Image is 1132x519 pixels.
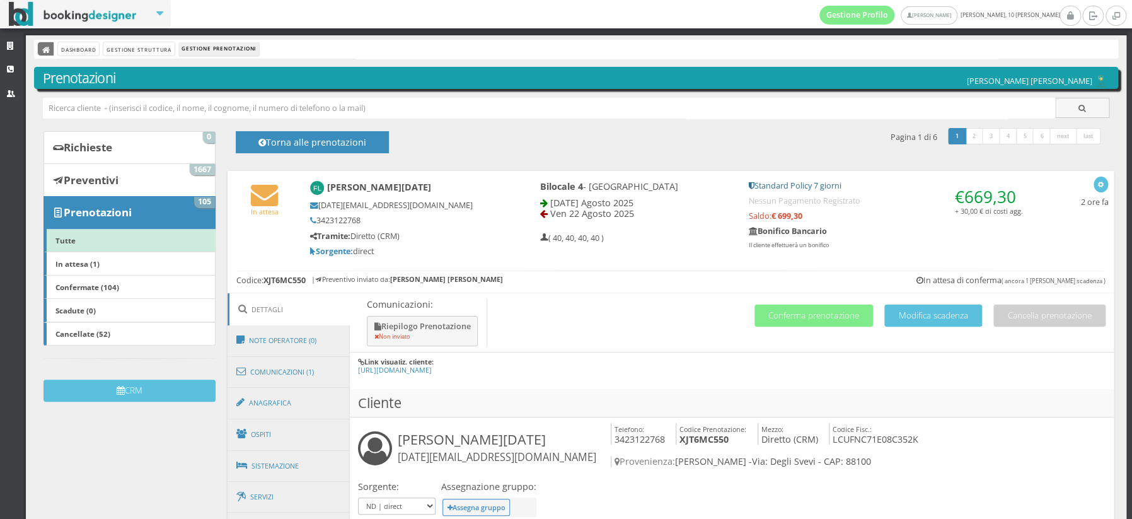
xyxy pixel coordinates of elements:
b: Prenotazioni [64,205,132,219]
a: Dettagli [228,293,350,325]
a: Dashboard [58,42,99,55]
button: Assegna gruppo [442,499,510,516]
b: Cancellate (52) [55,329,110,339]
a: Gestione Struttura [103,42,174,55]
b: Bilocale 4 [540,180,583,192]
h5: 2 ore fa [1080,197,1108,207]
button: Torna alle prenotazioni [236,131,389,153]
small: ( ancora 1 [PERSON_NAME] scadenza ) [1002,277,1106,285]
h6: | Preventivo inviato da: [311,276,503,284]
h5: 3423122768 [310,216,497,225]
a: Richieste 0 [43,131,216,164]
b: [PERSON_NAME] [PERSON_NAME] [390,274,503,284]
span: - CAP: 88100 [817,455,870,467]
span: 0 [203,132,216,143]
span: Provenienza: [614,455,674,467]
h5: [DATE][EMAIL_ADDRESS][DOMAIN_NAME] [310,201,497,210]
a: Note Operatore (0) [228,324,350,357]
a: Servizi [228,481,350,513]
h5: In attesa di conferma [916,276,1106,285]
b: [PERSON_NAME][DATE] [326,181,430,193]
span: [PERSON_NAME], 10 [PERSON_NAME] [819,6,1060,25]
h4: Assegnazione gruppo: [441,481,536,492]
small: [DATE][EMAIL_ADDRESS][DOMAIN_NAME] [398,450,596,464]
span: 105 [194,197,216,208]
h4: Sorgente: [358,481,436,492]
h5: Saldo: [748,211,1023,221]
small: Mezzo: [761,424,783,434]
p: Comunicazioni: [367,299,481,310]
h3: [PERSON_NAME][DATE] [398,431,596,464]
button: CRM [43,380,216,402]
b: Tutte [55,235,76,245]
h5: Nessun Pagamento Registrato [748,196,1023,206]
button: Cancella prenotazione [993,305,1106,327]
img: Francesco Lucia [310,181,325,195]
h5: Standard Policy 7 giorni [748,181,1023,190]
b: Sorgente: [310,246,353,257]
li: Gestione Prenotazioni [179,42,259,56]
h5: Pagina 1 di 6 [890,132,937,142]
a: Gestione Profilo [819,6,895,25]
span: 1667 [190,164,216,175]
a: 2 [965,128,983,144]
span: Ven 22 Agosto 2025 [550,207,634,219]
a: next [1049,128,1077,144]
b: Tramite: [310,231,350,242]
img: BookingDesigner.com [9,2,137,26]
h5: Diretto (CRM) [310,231,497,241]
h4: Diretto (CRM) [758,423,818,445]
a: 3 [982,128,1000,144]
img: c17ce5f8a98d11e9805da647fc135771.png [1092,75,1109,88]
a: 1 [948,128,966,144]
span: € [955,185,1016,208]
small: Telefono: [614,424,644,434]
b: Richieste [64,140,112,155]
a: In attesa [251,197,279,216]
b: Scadute (0) [55,305,96,315]
h5: Codice: [236,276,306,285]
small: Non inviato [374,332,410,341]
b: Link visualiz. cliente: [364,357,434,366]
a: last [1076,128,1101,144]
a: [PERSON_NAME] [901,6,957,25]
a: 4 [999,128,1017,144]
b: In attesa (1) [55,259,100,269]
input: Ricerca cliente - (inserisci il codice, il nome, il cognome, il numero di telefono o la mail) [43,98,1056,119]
a: Scadute (0) [43,298,216,322]
a: Cancellate (52) [43,322,216,346]
span: [DATE] Agosto 2025 [550,197,633,209]
a: Comunicazioni (1) [228,356,350,388]
h5: ( 40, 40, 40, 40 ) [540,233,604,243]
small: Codice Fisc.: [833,424,872,434]
h3: Cliente [350,389,1114,417]
b: Confermate (104) [55,282,119,292]
h5: direct [310,247,497,256]
small: Codice Prenotazione: [679,424,746,434]
a: 5 [1016,128,1034,144]
small: + 30,00 € di costi agg. [955,206,1023,216]
a: Sistemazione [228,450,350,482]
a: Tutte [43,228,216,252]
a: Preventivi 1667 [43,163,216,196]
b: Preventivi [64,173,118,187]
button: Riepilogo Prenotazione Non inviato [367,316,478,347]
a: Confermate (104) [43,275,216,299]
h4: [PERSON_NAME] - [611,456,1092,467]
a: Prenotazioni 105 [43,196,216,229]
a: Anagrafica [228,387,350,419]
span: Via: Degli Svevi [751,455,815,467]
button: Conferma prenotazione [754,305,873,327]
h4: 3423122768 [611,423,665,445]
a: [URL][DOMAIN_NAME] [358,365,432,375]
strong: € 699,30 [771,211,802,221]
h4: Torna alle prenotazioni [250,137,374,156]
span: 669,30 [964,185,1016,208]
p: Il cliente effettuerà un bonifico [748,242,1023,250]
a: In attesa (1) [43,252,216,276]
b: XJT6MC550 [263,275,306,286]
a: 6 [1032,128,1051,144]
h5: [PERSON_NAME] [PERSON_NAME] [966,75,1109,88]
h3: Prenotazioni [43,70,1110,86]
b: Bonifico Bancario [748,226,826,236]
